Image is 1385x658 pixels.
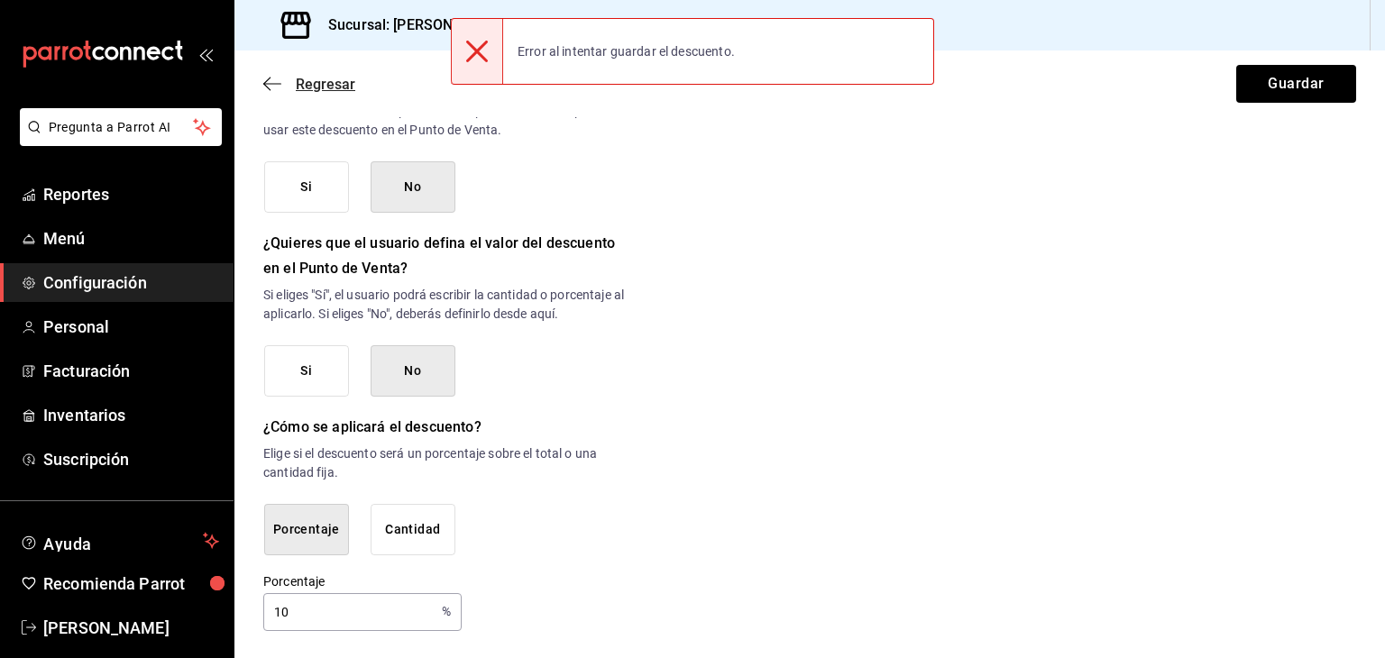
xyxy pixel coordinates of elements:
[371,504,455,555] button: Cantidad
[263,574,462,587] label: Porcentaje
[263,286,628,324] p: Si eliges "Sí", el usuario podrá escribir la cantidad o porcentaje al aplicarlo. Si eliges "No", ...
[296,76,355,93] span: Regresar
[43,403,219,427] span: Inventarios
[49,118,194,137] span: Pregunta a Parrot AI
[20,108,222,146] button: Pregunta a Parrot AI
[43,315,219,339] span: Personal
[43,226,219,251] span: Menú
[371,161,455,213] button: No
[198,47,213,61] button: open_drawer_menu
[43,182,219,206] span: Reportes
[503,32,749,71] div: Error al intentar guardar el descuento.
[371,345,455,397] button: No
[263,444,628,482] p: Elige si el descuento será un porcentaje sobre el total o una cantidad fija.
[263,231,628,281] h6: ¿Quieres que el usuario defina el valor del descuento en el Punto de Venta?
[43,530,196,552] span: Ayuda
[263,415,628,440] h6: ¿Cómo se aplicará el descuento?
[1236,65,1356,103] button: Guardar
[43,571,219,596] span: Recomienda Parrot
[264,345,349,397] button: Si
[263,102,628,140] p: Solo los usuarios con el permiso de "Aplicar descuento" podrán usar este descuento en el Punto de...
[43,447,219,471] span: Suscripción
[314,14,716,36] h3: Sucursal: [PERSON_NAME] Brothers lavandería y café (QR)
[264,504,349,555] button: Porcentaje
[43,616,219,640] span: [PERSON_NAME]
[13,131,222,150] a: Pregunta a Parrot AI
[43,270,219,295] span: Configuración
[442,602,451,621] p: %
[263,76,355,93] button: Regresar
[264,161,349,213] button: Si
[43,359,219,383] span: Facturación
